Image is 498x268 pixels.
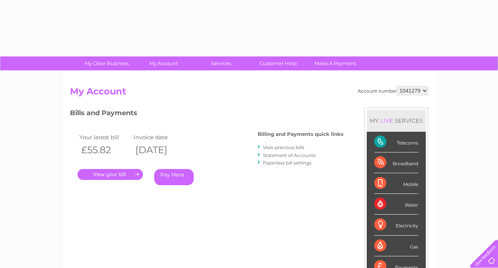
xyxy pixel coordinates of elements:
div: Gas [374,236,418,256]
a: View previous bills [263,145,304,150]
td: Invoice date [132,132,186,142]
h3: Bills and Payments [70,108,343,121]
th: £55.82 [77,142,132,158]
div: LIVE [379,117,395,124]
div: Water [374,194,418,215]
th: [DATE] [132,142,186,158]
div: Electricity [374,215,418,235]
a: Paperless bill settings [263,160,311,166]
div: Account number [358,86,428,95]
a: . [77,169,143,180]
h4: Billing and Payments quick links [258,131,343,137]
a: My Account [133,56,195,70]
a: Customer Help [247,56,309,70]
a: Make A Payment [304,56,366,70]
a: Statement of Accounts [263,152,316,158]
div: Broadband [374,152,418,173]
div: MY SERVICES [367,110,426,131]
div: Mobile [374,173,418,194]
h2: My Account [70,86,428,100]
div: Telecoms [374,132,418,152]
a: Pay Here [154,169,194,185]
a: Services [190,56,252,70]
a: My Clear Business [76,56,138,70]
td: Your latest bill [77,132,132,142]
